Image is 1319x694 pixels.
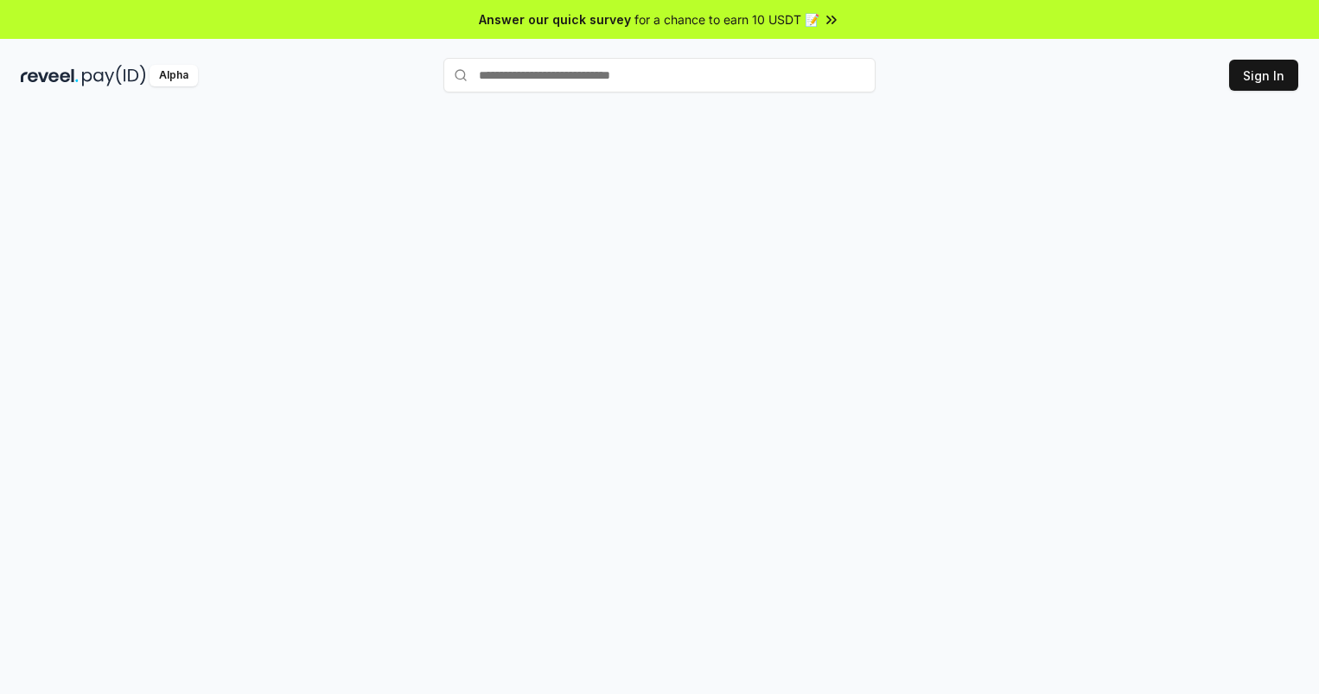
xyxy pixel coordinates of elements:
img: reveel_dark [21,65,79,86]
span: Answer our quick survey [479,10,631,29]
button: Sign In [1229,60,1298,91]
span: for a chance to earn 10 USDT 📝 [634,10,819,29]
div: Alpha [150,65,198,86]
img: pay_id [82,65,146,86]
